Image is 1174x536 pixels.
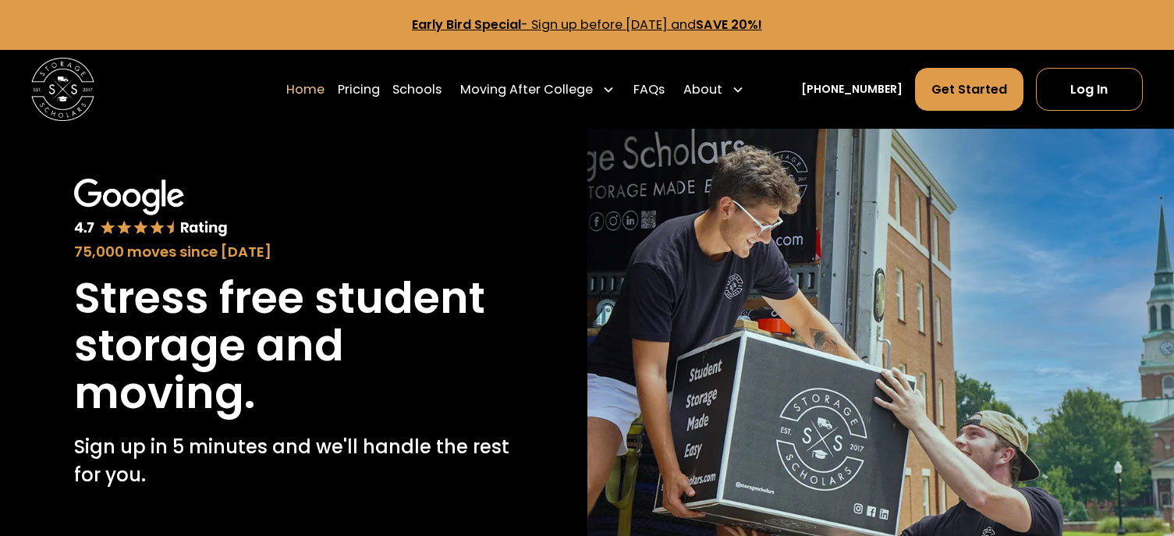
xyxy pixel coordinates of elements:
div: 75,000 moves since [DATE] [74,241,513,262]
div: About [677,67,750,111]
div: Moving After College [460,80,593,99]
h1: Stress free student storage and moving. [74,275,513,417]
strong: SAVE 20%! [696,16,762,34]
div: Moving After College [454,67,621,111]
p: Sign up in 5 minutes and we'll handle the rest for you. [74,433,513,489]
a: Log In [1036,68,1143,110]
a: Pricing [338,67,380,111]
a: Early Bird Special- Sign up before [DATE] andSAVE 20%! [412,16,762,34]
strong: Early Bird Special [412,16,521,34]
div: About [683,80,722,99]
img: Google 4.7 star rating [74,179,228,237]
img: Storage Scholars main logo [31,58,94,120]
a: home [31,58,94,120]
a: [PHONE_NUMBER] [801,81,903,98]
a: Schools [392,67,442,111]
a: Get Started [915,68,1023,110]
a: FAQs [633,67,665,111]
a: Home [286,67,325,111]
